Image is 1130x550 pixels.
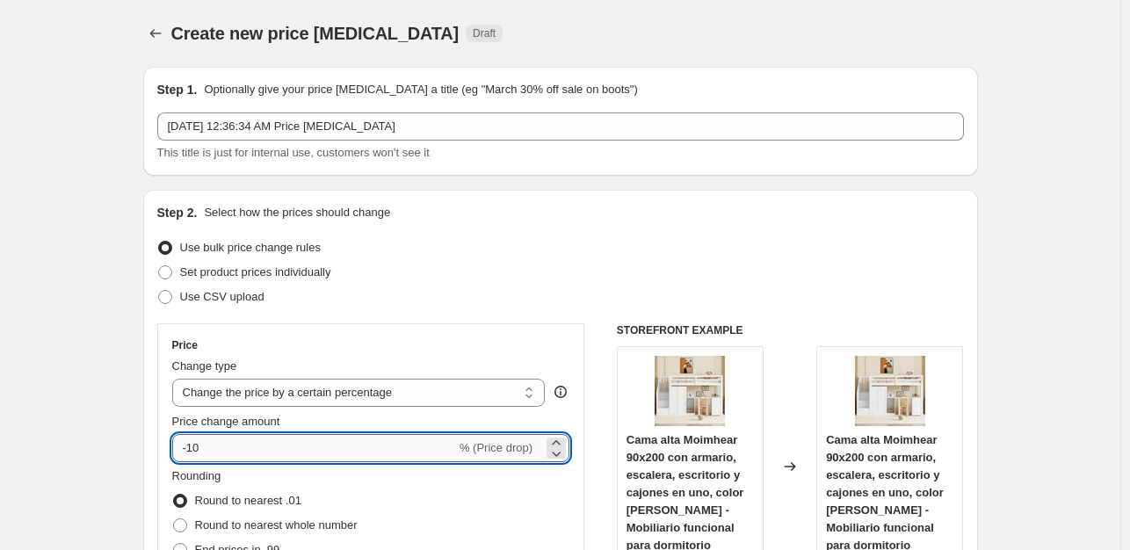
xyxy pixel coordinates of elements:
[180,290,264,303] span: Use CSV upload
[172,338,198,352] h3: Price
[157,146,430,159] span: This title is just for internal use, customers won't see it
[172,359,237,373] span: Change type
[157,81,198,98] h2: Step 1.
[180,265,331,279] span: Set product prices individually
[172,469,221,482] span: Rounding
[171,24,460,43] span: Create new price [MEDICAL_DATA]
[172,434,456,462] input: -15
[460,441,532,454] span: % (Price drop)
[195,518,358,532] span: Round to nearest whole number
[552,383,569,401] div: help
[617,323,964,337] h6: STOREFRONT EXAMPLE
[172,415,280,428] span: Price change amount
[157,204,198,221] h2: Step 2.
[157,112,964,141] input: 30% off holiday sale
[473,26,496,40] span: Draft
[143,21,168,46] button: Price change jobs
[204,204,390,221] p: Select how the prices should change
[195,494,301,507] span: Round to nearest .01
[204,81,637,98] p: Optionally give your price [MEDICAL_DATA] a title (eg "March 30% off sale on boots")
[180,241,321,254] span: Use bulk price change rules
[655,356,725,426] img: 71VjAioYU0L_80x.jpg
[855,356,925,426] img: 71VjAioYU0L_80x.jpg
